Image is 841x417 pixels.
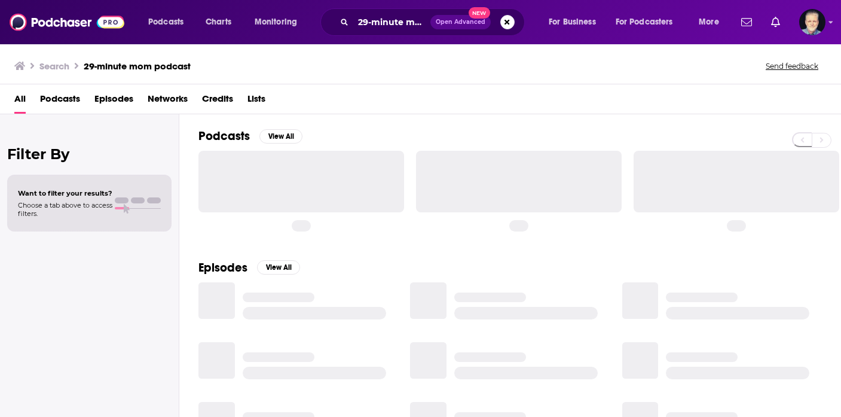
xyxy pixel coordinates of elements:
button: Open AdvancedNew [430,15,491,29]
button: open menu [140,13,199,32]
button: View All [257,260,300,275]
img: Podchaser - Follow, Share and Rate Podcasts [10,11,124,34]
button: View All [259,129,302,144]
span: Monitoring [255,14,297,31]
a: Lists [247,89,265,114]
a: Charts [198,13,238,32]
h2: Podcasts [198,129,250,144]
a: Networks [148,89,188,114]
div: Search podcasts, credits, & more... [332,8,536,36]
a: Episodes [94,89,133,114]
button: Show profile menu [799,9,825,35]
span: Logged in as JonesLiterary [799,9,825,35]
img: User Profile [799,9,825,35]
span: Podcasts [148,14,184,31]
button: open menu [540,13,611,32]
a: PodcastsView All [198,129,302,144]
span: For Podcasters [616,14,673,31]
h2: Filter By [7,145,172,163]
a: EpisodesView All [198,260,300,275]
a: Podcasts [40,89,80,114]
span: Choose a tab above to access filters. [18,201,112,218]
button: open menu [608,13,690,32]
a: Show notifications dropdown [766,12,785,32]
h2: Episodes [198,260,247,275]
a: Credits [202,89,233,114]
span: New [469,7,490,19]
span: Charts [206,14,231,31]
input: Search podcasts, credits, & more... [353,13,430,32]
button: open menu [246,13,313,32]
span: Open Advanced [436,19,485,25]
button: Send feedback [762,61,822,71]
h3: Search [39,60,69,72]
a: Show notifications dropdown [736,12,757,32]
button: open menu [690,13,734,32]
span: For Business [549,14,596,31]
h3: 29-minute mom podcast [84,60,191,72]
span: More [699,14,719,31]
span: Want to filter your results? [18,189,112,197]
a: All [14,89,26,114]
